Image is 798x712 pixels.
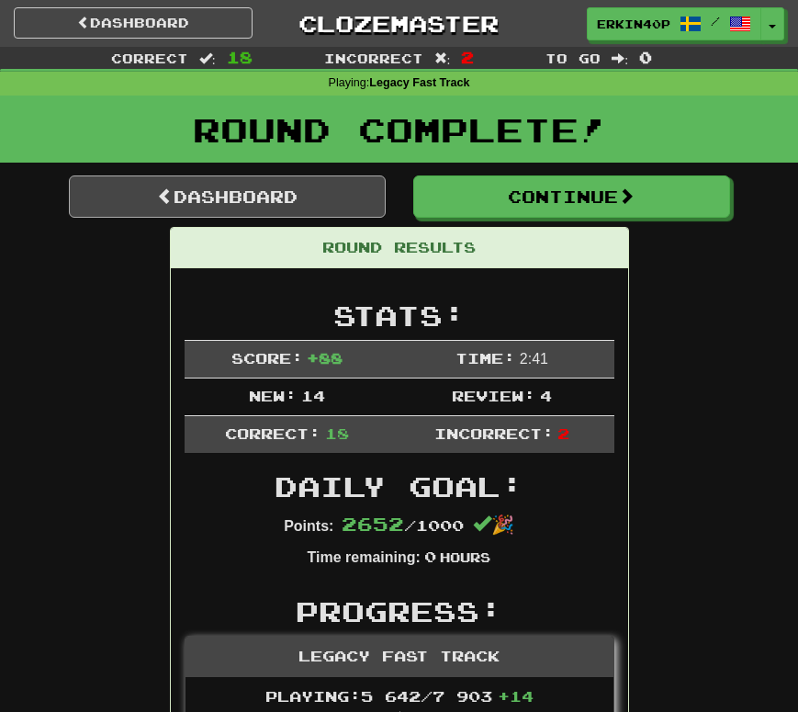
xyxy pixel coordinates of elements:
[69,175,386,218] a: Dashboard
[455,349,515,367] span: Time:
[249,387,297,404] span: New:
[557,424,569,442] span: 2
[520,351,548,367] span: 2 : 41
[424,548,436,565] span: 0
[545,51,601,66] span: To go
[231,349,303,367] span: Score:
[301,387,325,404] span: 14
[185,471,614,502] h2: Daily Goal:
[171,228,628,268] div: Round Results
[440,549,490,565] small: Hours
[199,51,216,64] span: :
[452,387,535,404] span: Review:
[434,51,451,64] span: :
[540,387,552,404] span: 4
[434,424,554,442] span: Incorrect:
[280,7,519,40] a: Clozemaster
[111,51,188,66] span: Correct
[612,51,628,64] span: :
[342,516,464,534] span: / 1000
[308,549,421,565] strong: Time remaining:
[307,349,343,367] span: + 88
[369,76,469,89] strong: Legacy Fast Track
[342,513,404,535] span: 2652
[324,51,423,66] span: Incorrect
[711,15,720,28] span: /
[6,111,792,148] h1: Round Complete!
[265,687,534,705] span: Playing: 5 642 / 7 903
[325,424,349,442] span: 18
[639,48,652,66] span: 0
[284,518,333,534] strong: Points:
[185,637,613,677] div: Legacy Fast Track
[597,16,670,32] span: Erkin40p
[225,424,320,442] span: Correct:
[413,175,730,218] button: Continue
[185,596,614,627] h2: Progress:
[185,300,614,331] h2: Stats:
[227,48,253,66] span: 18
[473,514,514,535] span: 🎉
[587,7,761,40] a: Erkin40p /
[461,48,474,66] span: 2
[14,7,253,39] a: Dashboard
[498,687,534,705] span: + 14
